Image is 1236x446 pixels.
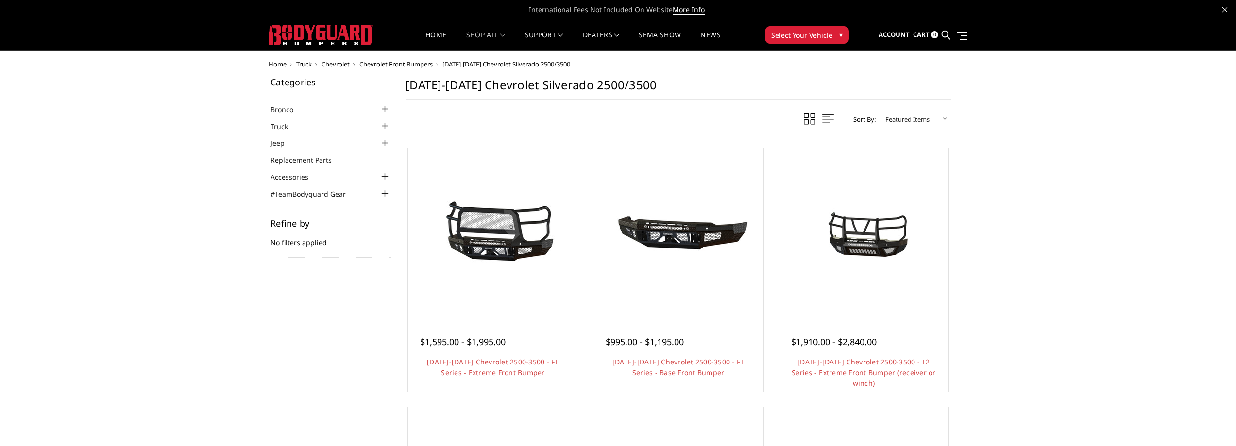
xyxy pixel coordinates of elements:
[839,30,843,40] span: ▾
[271,121,300,132] a: Truck
[271,219,391,258] div: No filters applied
[269,25,373,45] img: BODYGUARD BUMPERS
[879,30,910,39] span: Account
[442,60,570,68] span: [DATE]-[DATE] Chevrolet Silverado 2500/3500
[271,219,391,228] h5: Refine by
[879,22,910,48] a: Account
[639,32,681,50] a: SEMA Show
[673,5,705,15] a: More Info
[427,357,559,377] a: [DATE]-[DATE] Chevrolet 2500-3500 - FT Series - Extreme Front Bumper
[848,112,876,127] label: Sort By:
[913,22,938,48] a: Cart 0
[271,138,297,148] a: Jeep
[765,26,849,44] button: Select Your Vehicle
[931,31,938,38] span: 0
[269,60,287,68] a: Home
[410,150,576,315] a: 2024-2025 Chevrolet 2500-3500 - FT Series - Extreme Front Bumper 2024-2025 Chevrolet 2500-3500 - ...
[792,357,936,388] a: [DATE]-[DATE] Chevrolet 2500-3500 - T2 Series - Extreme Front Bumper (receiver or winch)
[700,32,720,50] a: News
[466,32,506,50] a: shop all
[596,150,761,315] a: 2024-2025 Chevrolet 2500-3500 - FT Series - Base Front Bumper 2024-2025 Chevrolet 2500-3500 - FT ...
[425,32,446,50] a: Home
[606,336,684,347] span: $995.00 - $1,195.00
[781,150,947,315] a: 2024-2025 Chevrolet 2500-3500 - T2 Series - Extreme Front Bumper (receiver or winch) 2024-2025 Ch...
[271,104,305,115] a: Bronco
[420,336,506,347] span: $1,595.00 - $1,995.00
[271,78,391,86] h5: Categories
[322,60,350,68] a: Chevrolet
[271,155,344,165] a: Replacement Parts
[913,30,930,39] span: Cart
[271,172,321,182] a: Accessories
[791,336,877,347] span: $1,910.00 - $2,840.00
[296,60,312,68] a: Truck
[406,78,951,100] h1: [DATE]-[DATE] Chevrolet Silverado 2500/3500
[771,30,832,40] span: Select Your Vehicle
[583,32,620,50] a: Dealers
[525,32,563,50] a: Support
[271,189,358,199] a: #TeamBodyguard Gear
[612,357,745,377] a: [DATE]-[DATE] Chevrolet 2500-3500 - FT Series - Base Front Bumper
[359,60,433,68] a: Chevrolet Front Bumpers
